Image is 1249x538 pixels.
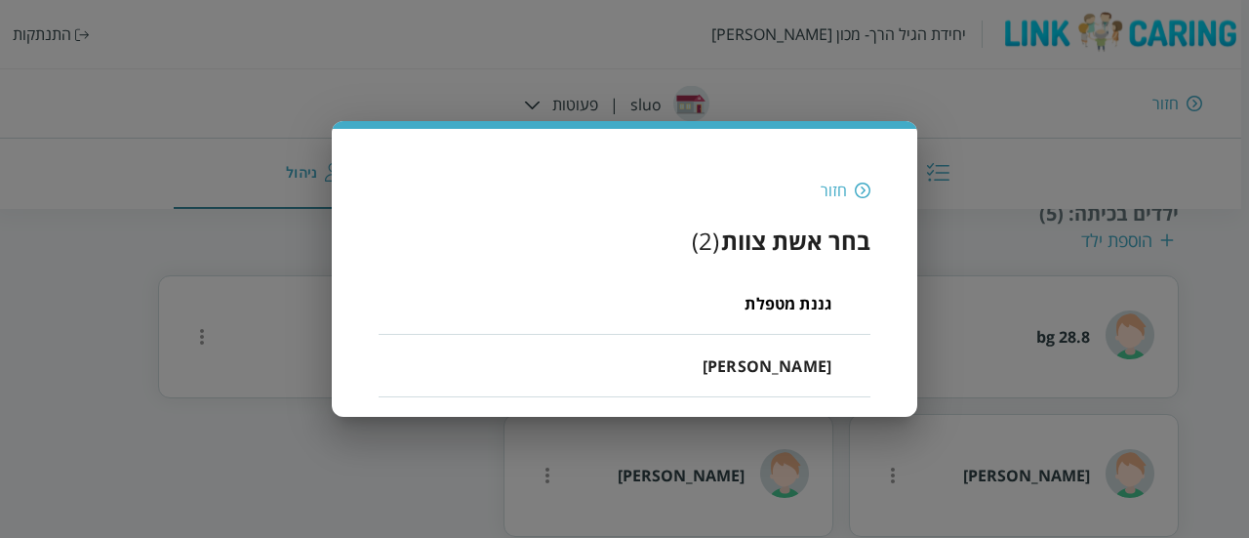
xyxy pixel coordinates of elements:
div: חזור [821,180,847,201]
span: גננת מטפלת [745,292,831,315]
div: ( 2 ) [692,225,719,257]
span: [PERSON_NAME] [703,354,831,378]
h3: בחר אשת צוות [721,225,870,257]
img: חזור [855,182,870,199]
